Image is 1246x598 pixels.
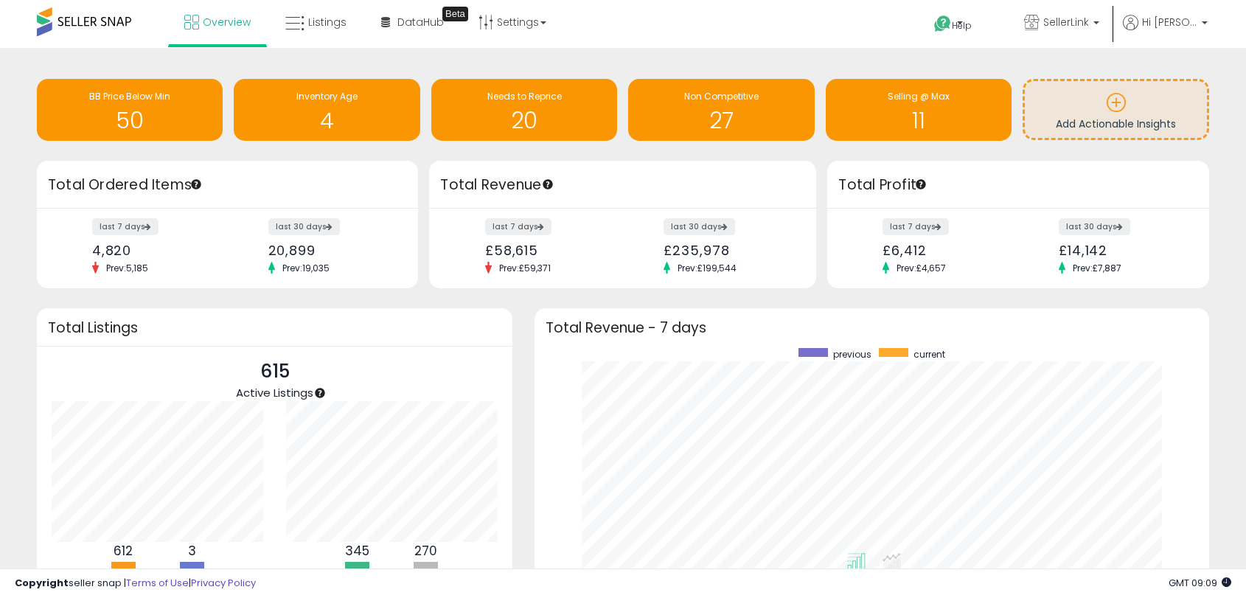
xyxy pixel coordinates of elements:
[833,348,871,361] span: previous
[15,577,256,591] div: seller snap | |
[1025,81,1206,138] a: Add Actionable Insights
[1169,576,1231,590] span: 2025-09-16 09:09 GMT
[114,542,133,560] b: 612
[275,262,337,274] span: Prev: 19,035
[203,15,251,29] span: Overview
[883,218,949,235] label: last 7 days
[546,322,1198,333] h3: Total Revenue - 7 days
[541,178,554,191] div: Tooltip anchor
[296,90,358,102] span: Inventory Age
[99,262,156,274] span: Prev: 5,185
[442,7,468,21] div: Tooltip anchor
[440,175,805,195] h3: Total Revenue
[92,243,217,258] div: 4,820
[241,108,412,133] h1: 4
[37,79,223,141] a: BB Price Below Min 50
[89,90,170,102] span: BB Price Below Min
[48,175,407,195] h3: Total Ordered Items
[431,79,617,141] a: Needs to Reprice 20
[952,19,972,32] span: Help
[414,542,437,560] b: 270
[1056,117,1176,131] span: Add Actionable Insights
[664,218,735,235] label: last 30 days
[883,243,1007,258] div: £6,412
[492,262,558,274] span: Prev: £59,371
[1059,218,1130,235] label: last 30 days
[628,79,814,141] a: Non Competitive 27
[15,576,69,590] strong: Copyright
[933,15,952,33] i: Get Help
[888,90,950,102] span: Selling @ Max
[439,108,610,133] h1: 20
[664,243,790,258] div: £235,978
[188,542,196,560] b: 3
[397,15,444,29] span: DataHub
[838,175,1197,195] h3: Total Profit
[914,178,927,191] div: Tooltip anchor
[268,243,393,258] div: 20,899
[1043,15,1089,29] span: SellerLink
[236,385,313,400] span: Active Listings
[889,262,953,274] span: Prev: £4,657
[268,218,340,235] label: last 30 days
[1065,262,1129,274] span: Prev: £7,887
[1059,243,1183,258] div: £14,142
[308,15,347,29] span: Listings
[485,243,612,258] div: £58,615
[485,218,551,235] label: last 7 days
[92,218,159,235] label: last 7 days
[236,358,313,386] p: 615
[636,108,807,133] h1: 27
[126,576,189,590] a: Terms of Use
[833,108,1004,133] h1: 11
[234,79,420,141] a: Inventory Age 4
[922,4,1000,48] a: Help
[826,79,1012,141] a: Selling @ Max 11
[189,178,203,191] div: Tooltip anchor
[487,90,562,102] span: Needs to Reprice
[1123,15,1208,48] a: Hi [PERSON_NAME]
[313,386,327,400] div: Tooltip anchor
[191,576,256,590] a: Privacy Policy
[913,348,945,361] span: current
[670,262,744,274] span: Prev: £199,544
[48,322,501,333] h3: Total Listings
[44,108,215,133] h1: 50
[684,90,759,102] span: Non Competitive
[1142,15,1197,29] span: Hi [PERSON_NAME]
[345,542,369,560] b: 345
